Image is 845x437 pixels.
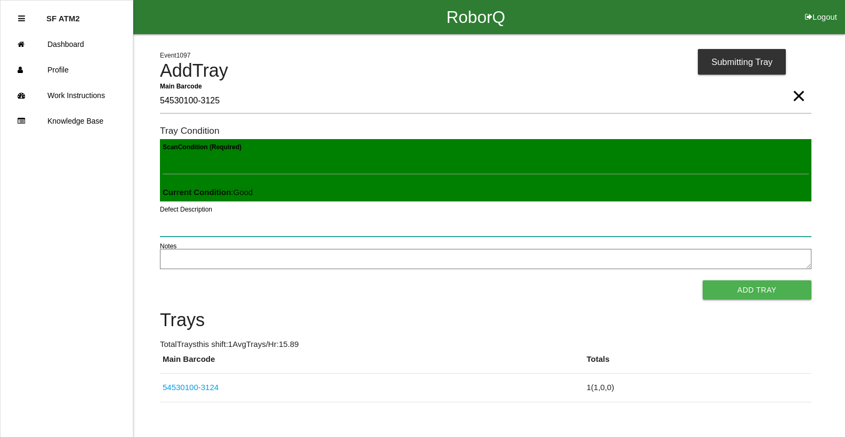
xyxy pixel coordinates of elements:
[160,205,212,214] label: Defect Description
[584,353,811,374] th: Totals
[160,89,811,114] input: Required
[703,280,811,300] button: Add Tray
[163,188,253,197] span: : Good
[1,31,133,57] a: Dashboard
[584,374,811,402] td: 1 ( 1 , 0 , 0 )
[1,83,133,108] a: Work Instructions
[160,353,584,374] th: Main Barcode
[160,126,811,136] h6: Tray Condition
[160,52,190,59] span: Event 1097
[160,241,176,251] label: Notes
[18,6,25,31] div: Close
[160,310,811,330] h4: Trays
[698,49,786,75] div: Submitting Tray
[160,82,202,90] b: Main Barcode
[792,75,806,96] span: Clear Input
[160,61,811,81] h4: Add Tray
[1,57,133,83] a: Profile
[1,108,133,134] a: Knowledge Base
[163,188,231,197] b: Current Condition
[163,383,219,392] a: 54530100-3124
[46,6,80,23] p: SF ATM2
[160,338,811,351] p: Total Trays this shift: 1 Avg Trays /Hr: 15.89
[163,143,242,151] b: Scan Condition (Required)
